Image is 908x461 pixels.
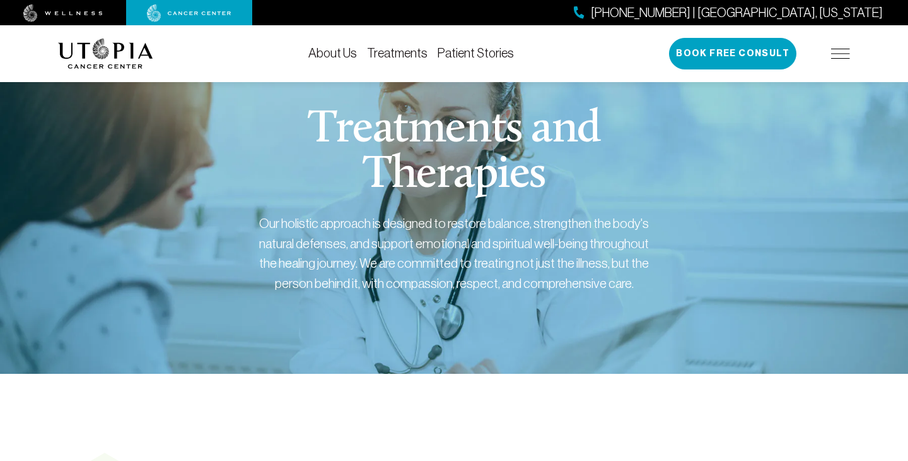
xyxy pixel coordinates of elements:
[831,49,850,59] img: icon-hamburger
[23,4,103,22] img: wellness
[367,46,428,60] a: Treatments
[213,107,696,198] h1: Treatments and Therapies
[669,38,796,69] button: Book Free Consult
[438,46,514,60] a: Patient Stories
[58,39,153,69] img: logo
[308,46,357,60] a: About Us
[574,4,883,22] a: [PHONE_NUMBER] | [GEOGRAPHIC_DATA], [US_STATE]
[591,4,883,22] span: [PHONE_NUMBER] | [GEOGRAPHIC_DATA], [US_STATE]
[147,4,231,22] img: cancer center
[259,213,649,293] div: Our holistic approach is designed to restore balance, strengthen the body's natural defenses, and...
